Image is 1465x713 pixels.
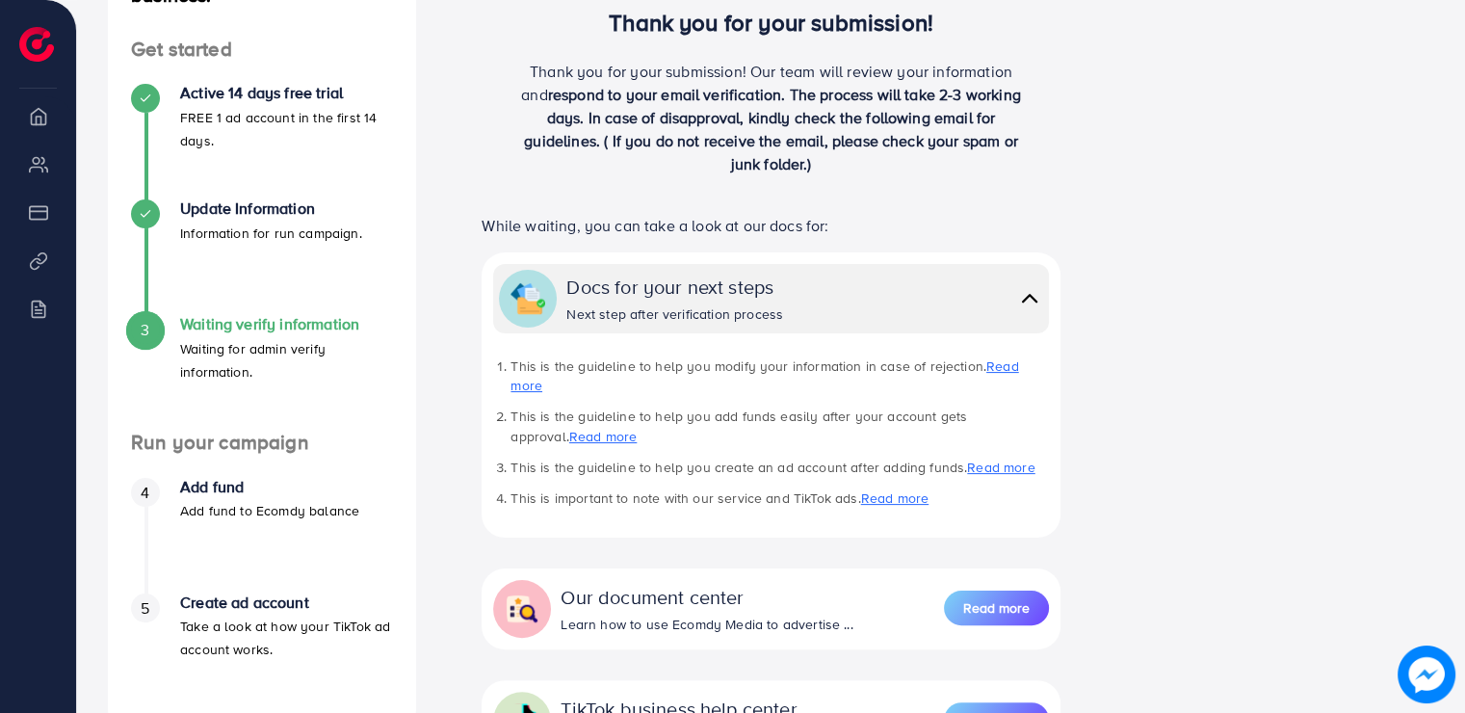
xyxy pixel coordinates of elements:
div: Learn how to use Ecomdy Media to advertise ... [561,615,852,634]
p: While waiting, you can take a look at our docs for: [482,214,1060,237]
span: Read more [963,598,1030,618]
h4: Update Information [180,199,362,218]
li: This is the guideline to help you modify your information in case of rejection. [510,356,1048,396]
li: Active 14 days free trial [108,84,416,199]
img: image [1398,646,1455,703]
h4: Active 14 days free trial [180,84,393,102]
a: Read more [861,489,929,508]
img: logo [19,27,54,62]
img: collapse [510,281,545,316]
span: 5 [141,597,149,620]
p: Thank you for your submission! Our team will review your information and [514,60,1029,175]
h4: Get started [108,38,416,62]
li: This is the guideline to help you create an ad account after adding funds. [510,458,1048,477]
span: respond to your email verification. The process will take 2-3 working days. In case of disapprova... [524,84,1021,174]
li: Create ad account [108,594,416,709]
p: Take a look at how your TikTok ad account works. [180,615,393,661]
h4: Create ad account [180,594,393,612]
a: Read more [510,356,1018,395]
p: Add fund to Ecomdy balance [180,499,359,522]
button: Read more [944,591,1049,625]
h4: Waiting verify information [180,315,393,333]
h4: Run your campaign [108,431,416,455]
h3: Thank you for your submission! [450,9,1092,37]
a: Read more [967,458,1034,477]
p: FREE 1 ad account in the first 14 days. [180,106,393,152]
span: 4 [141,482,149,504]
h4: Add fund [180,478,359,496]
p: Waiting for admin verify information. [180,337,393,383]
div: Next step after verification process [566,304,783,324]
a: Read more [944,589,1049,627]
div: Docs for your next steps [566,273,783,301]
li: Add fund [108,478,416,594]
li: Waiting verify information [108,315,416,431]
li: Update Information [108,199,416,315]
p: Information for run campaign. [180,222,362,245]
span: 3 [141,319,149,341]
img: collapse [505,592,539,626]
div: Our document center [561,583,852,611]
a: Read more [569,427,637,446]
img: collapse [1016,284,1043,312]
li: This is important to note with our service and TikTok ads. [510,489,1048,508]
li: This is the guideline to help you add funds easily after your account gets approval. [510,407,1048,446]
